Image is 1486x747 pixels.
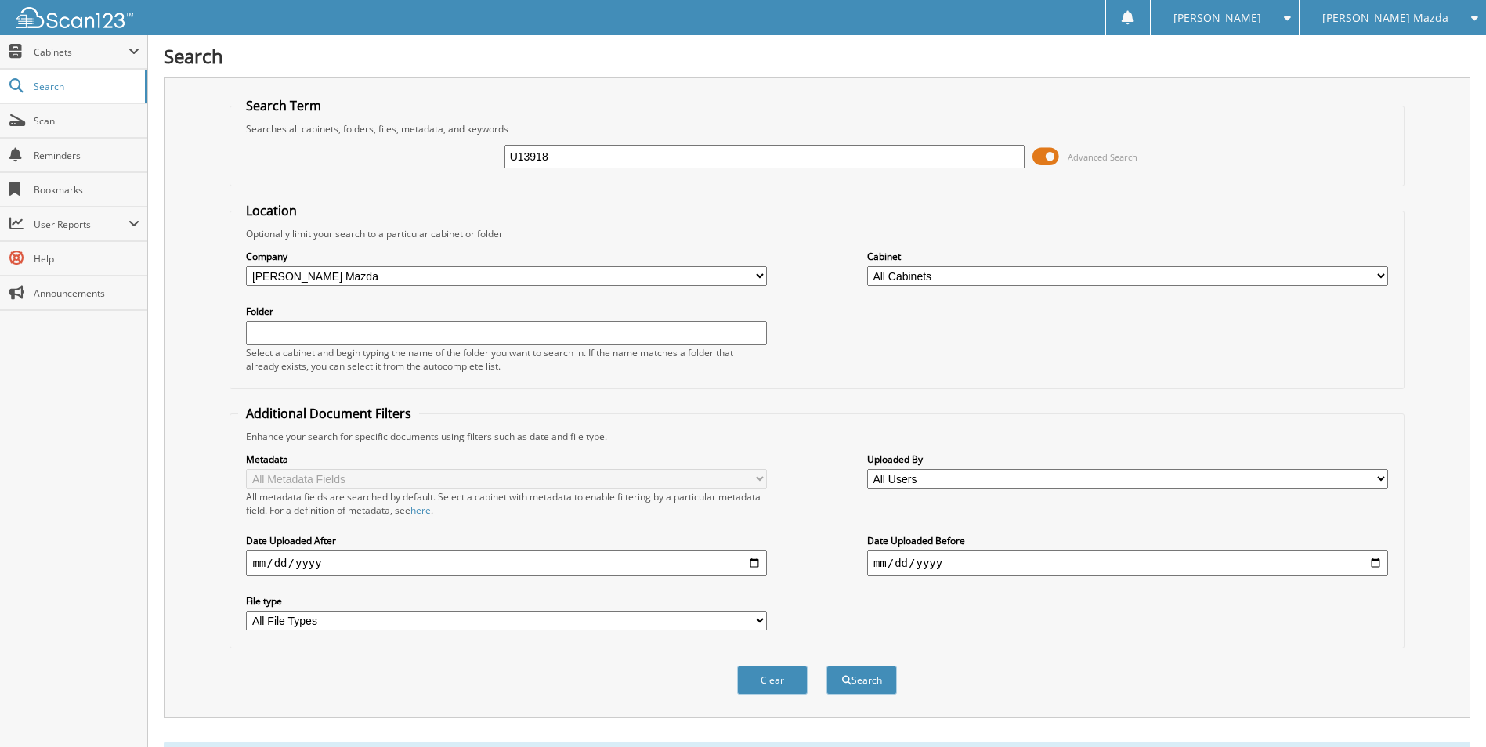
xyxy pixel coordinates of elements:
[246,250,767,263] label: Company
[238,430,1395,443] div: Enhance your search for specific documents using filters such as date and file type.
[34,183,139,197] span: Bookmarks
[238,202,305,219] legend: Location
[34,149,139,162] span: Reminders
[246,490,767,517] div: All metadata fields are searched by default. Select a cabinet with metadata to enable filtering b...
[246,550,767,576] input: start
[238,122,1395,135] div: Searches all cabinets, folders, files, metadata, and keywords
[164,43,1470,69] h1: Search
[737,666,808,695] button: Clear
[34,45,128,59] span: Cabinets
[34,80,137,93] span: Search
[867,250,1388,263] label: Cabinet
[410,503,431,517] a: here
[867,534,1388,547] label: Date Uploaded Before
[34,252,139,265] span: Help
[246,346,767,373] div: Select a cabinet and begin typing the name of the folder you want to search in. If the name match...
[1068,151,1137,163] span: Advanced Search
[246,594,767,608] label: File type
[238,405,419,422] legend: Additional Document Filters
[246,453,767,466] label: Metadata
[246,534,767,547] label: Date Uploaded After
[238,227,1395,240] div: Optionally limit your search to a particular cabinet or folder
[867,550,1388,576] input: end
[1173,13,1261,23] span: [PERSON_NAME]
[34,218,128,231] span: User Reports
[1322,13,1448,23] span: [PERSON_NAME] Mazda
[238,97,329,114] legend: Search Term
[826,666,897,695] button: Search
[34,287,139,300] span: Announcements
[246,305,767,318] label: Folder
[34,114,139,128] span: Scan
[16,7,133,28] img: scan123-logo-white.svg
[867,453,1388,466] label: Uploaded By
